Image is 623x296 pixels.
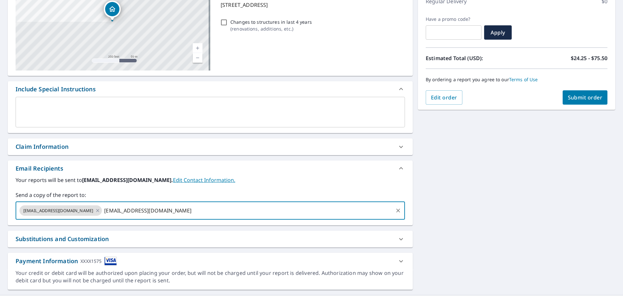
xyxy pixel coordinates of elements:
[16,176,405,184] label: Your reports will be sent to
[426,16,482,22] label: Have a promo code?
[16,269,405,284] div: Your credit or debit card will be authorized upon placing your order, but will not be charged unt...
[8,81,413,97] div: Include Special Instructions
[426,90,462,105] button: Edit order
[8,161,413,176] div: Email Recipients
[568,94,603,101] span: Submit order
[16,142,68,151] div: Claim Information
[16,191,405,199] label: Send a copy of the report to:
[8,253,413,269] div: Payment InformationXXXX1575cardImage
[104,1,121,21] div: Dropped pin, building 1, Residential property, 21906 E Swallow Pl Aurora, CO 80016
[221,1,402,9] p: [STREET_ADDRESS]
[8,231,413,247] div: Substitutions and Customization
[431,94,457,101] span: Edit order
[230,25,312,32] p: ( renovations, additions, etc. )
[19,208,97,214] span: [EMAIL_ADDRESS][DOMAIN_NAME]
[563,90,608,105] button: Submit order
[394,206,403,215] button: Clear
[230,19,312,25] p: Changes to structures in last 4 years
[16,85,96,94] div: Include Special Instructions
[193,43,202,53] a: Current Level 17, Zoom In
[8,138,413,155] div: Claim Information
[80,257,102,265] div: XXXX1575
[16,235,109,243] div: Substitutions and Customization
[19,205,102,216] div: [EMAIL_ADDRESS][DOMAIN_NAME]
[571,54,607,62] p: $24.25 - $75.50
[509,76,538,83] a: Terms of Use
[426,77,607,83] p: By ordering a report you agree to our
[489,29,507,36] span: Apply
[16,257,117,265] div: Payment Information
[104,257,117,265] img: cardImage
[16,164,63,173] div: Email Recipients
[173,176,235,184] a: EditContactInfo
[426,54,517,62] p: Estimated Total (USD):
[193,53,202,63] a: Current Level 17, Zoom Out
[82,176,173,184] b: [EMAIL_ADDRESS][DOMAIN_NAME].
[484,25,512,40] button: Apply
